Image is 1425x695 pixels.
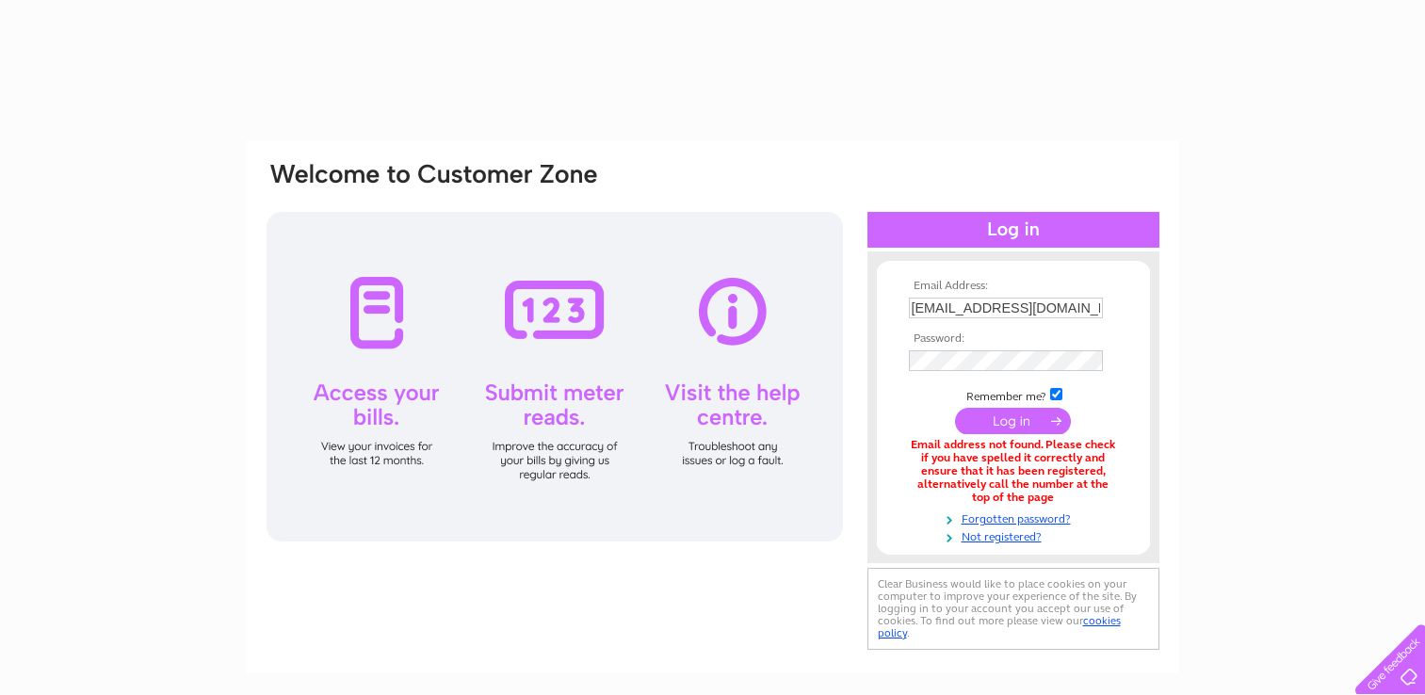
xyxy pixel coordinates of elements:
th: Password: [904,332,1123,346]
th: Email Address: [904,280,1123,293]
a: cookies policy [878,614,1121,639]
input: Submit [955,408,1071,434]
a: Not registered? [909,526,1123,544]
div: Email address not found. Please check if you have spelled it correctly and ensure that it has bee... [909,439,1118,504]
td: Remember me? [904,385,1123,404]
a: Forgotten password? [909,509,1123,526]
div: Clear Business would like to place cookies on your computer to improve your experience of the sit... [867,568,1159,650]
